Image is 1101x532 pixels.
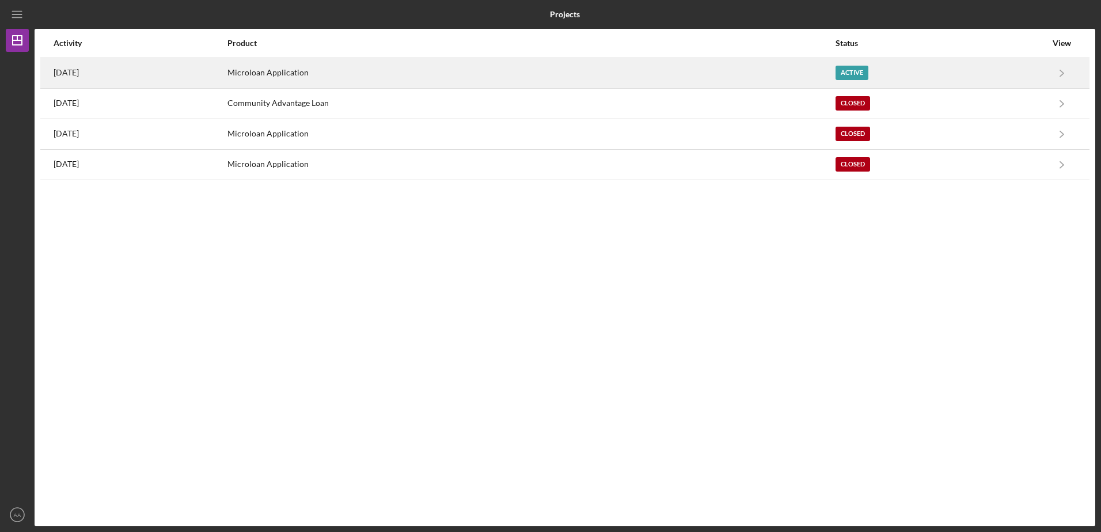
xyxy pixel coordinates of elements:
[227,150,834,179] div: Microloan Application
[836,157,870,172] div: Closed
[6,503,29,526] button: AA
[836,39,1046,48] div: Status
[227,120,834,149] div: Microloan Application
[1047,39,1076,48] div: View
[14,512,21,518] text: AA
[836,127,870,141] div: Closed
[54,39,226,48] div: Activity
[836,96,870,111] div: Closed
[227,39,834,48] div: Product
[54,129,79,138] time: 2024-10-09 21:51
[227,89,834,118] div: Community Advantage Loan
[54,68,79,77] time: 2025-08-12 23:20
[54,98,79,108] time: 2025-07-11 02:36
[836,66,868,80] div: Active
[227,59,834,88] div: Microloan Application
[550,10,580,19] b: Projects
[54,159,79,169] time: 2023-09-26 20:04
